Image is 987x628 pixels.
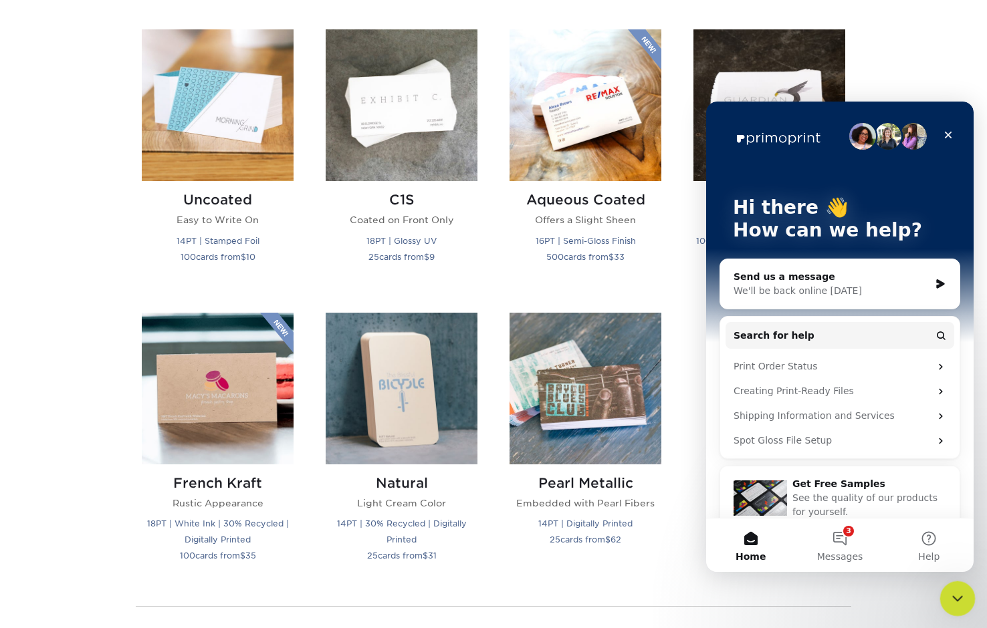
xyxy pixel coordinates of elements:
span: 500 [546,252,564,262]
span: 25 [550,534,560,544]
small: cards from [367,551,437,561]
a: Uncoated Business Cards Uncoated Easy to Write On 14PT | Stamped Foil 100cards from$10 [142,29,294,296]
img: New Product [628,29,661,69]
span: 9 [429,252,435,262]
img: C1S Business Cards [326,29,477,181]
h2: Natural [326,475,477,491]
p: Offers a Slight Sheen [510,213,661,226]
img: New Product [260,313,294,353]
a: Pearl Metallic Business Cards Pearl Metallic Embedded with Pearl Fibers 14PT | Digitally Printed ... [510,313,661,579]
small: 14PT | Stamped Foil [177,236,259,246]
h2: Uncoated Linen [693,192,845,208]
iframe: Intercom live chat [706,102,974,572]
span: 62 [611,534,621,544]
small: cards from [180,551,256,561]
a: French Kraft Business Cards French Kraft Rustic Appearance 18PT | White Ink | 30% Recycled | Digi... [142,313,294,579]
span: 25 [367,551,378,561]
span: 35 [245,551,256,561]
small: cards from [368,252,435,262]
h2: Uncoated [142,192,294,208]
span: $ [423,551,428,561]
img: Natural Business Cards [326,313,477,464]
small: 14PT | 30% Recycled | Digitally Printed [337,518,467,544]
small: cards from [550,534,621,544]
img: Uncoated Linen Business Cards [693,29,845,181]
h2: French Kraft [142,475,294,491]
span: 25 [368,252,379,262]
small: cards from [181,252,255,262]
span: 100 [181,252,196,262]
span: $ [240,551,245,561]
img: Aqueous Coated Business Cards [510,29,661,181]
span: 100 [180,551,195,561]
h2: Aqueous Coated [510,192,661,208]
span: 33 [614,252,625,262]
h2: Pearl Metallic [510,475,661,491]
iframe: To enrich screen reader interactions, please activate Accessibility in Grammarly extension settings [940,581,976,617]
p: Embedded with Pearl Fibers [510,496,661,510]
small: 16PT | Semi-Gloss Finish [536,236,636,246]
span: 31 [428,551,437,561]
h2: C1S [326,192,477,208]
small: cards from [546,252,625,262]
img: Pearl Metallic Business Cards [510,313,661,464]
span: 10 [246,252,255,262]
span: $ [605,534,611,544]
a: Uncoated Linen Business Cards Uncoated Linen Traditional Texture 100LB | Cross-Hatch Texture | 30... [693,29,845,296]
img: Uncoated Business Cards [142,29,294,181]
p: Traditional Texture [693,213,845,226]
small: 18PT | Glossy UV [366,236,437,246]
span: $ [609,252,614,262]
small: 18PT | White Ink | 30% Recycled | Digitally Printed [147,518,289,544]
small: 14PT | Digitally Printed [538,518,633,528]
p: Easy to Write On [142,213,294,226]
a: Natural Business Cards Natural Light Cream Color 14PT | 30% Recycled | Digitally Printed 25cards ... [326,313,477,579]
a: Aqueous Coated Business Cards Aqueous Coated Offers a Slight Sheen 16PT | Semi-Gloss Finish 500ca... [510,29,661,296]
iframe: Google Customer Reviews [3,587,114,623]
span: $ [241,252,246,262]
p: Rustic Appearance [142,496,294,510]
a: C1S Business Cards C1S Coated on Front Only 18PT | Glossy UV 25cards from$9 [326,29,477,296]
p: Coated on Front Only [326,213,477,226]
span: $ [424,252,429,262]
small: 100LB | Cross-Hatch Texture | 30% Recycled [696,236,843,262]
p: Light Cream Color [326,496,477,510]
img: French Kraft Business Cards [142,313,294,464]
